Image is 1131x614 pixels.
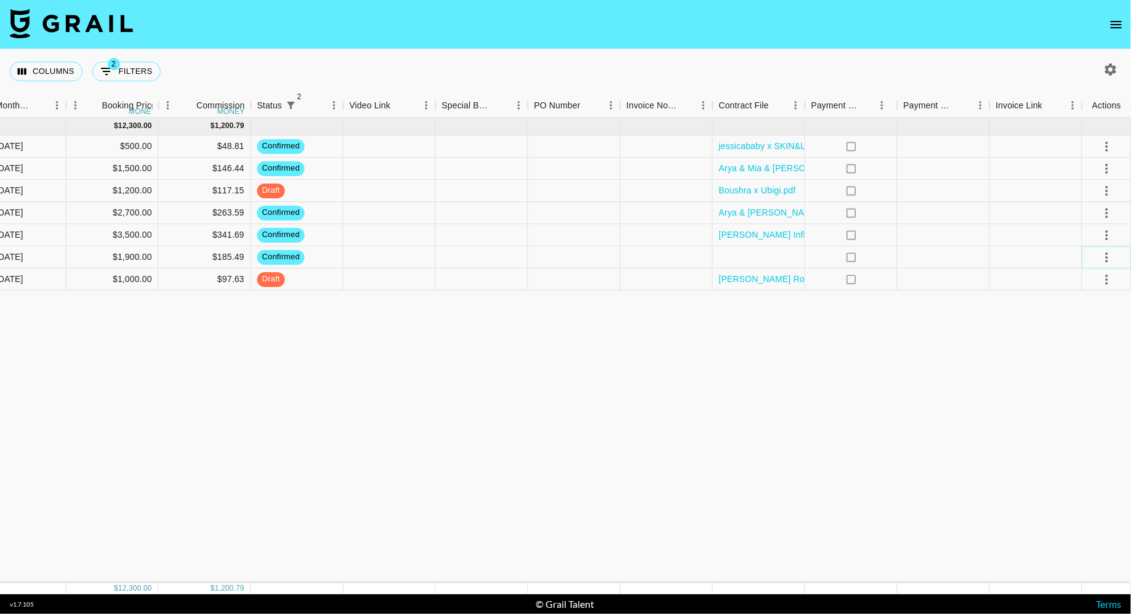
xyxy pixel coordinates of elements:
[114,121,118,131] div: $
[719,184,796,196] a: Boushra x Ubigi.pdf
[257,251,305,263] span: confirmed
[66,269,159,291] div: $1,000.00
[293,91,305,103] span: 2
[215,121,244,131] div: 1,200.79
[510,96,528,115] button: Menu
[536,598,594,610] div: © Grail Talent
[787,96,805,115] button: Menu
[904,94,954,118] div: Payment Sent Date
[898,94,990,118] div: Payment Sent Date
[66,135,159,158] div: $500.00
[251,94,344,118] div: Status
[31,97,48,114] button: Sort
[10,9,133,38] img: Grail Talent
[534,94,581,118] div: PO Number
[805,94,898,118] div: Payment Sent
[417,96,436,115] button: Menu
[257,163,305,174] span: confirmed
[85,97,102,114] button: Sort
[159,202,251,224] div: $263.59
[159,158,251,180] div: $146.44
[344,94,436,118] div: Video Link
[257,140,305,152] span: confirmed
[159,246,251,269] div: $185.49
[719,162,941,174] a: Arya & Mia & [PERSON_NAME] [PERSON_NAME].docx
[1097,225,1117,246] button: select merge strategy
[1042,97,1060,114] button: Sort
[325,96,344,115] button: Menu
[677,97,694,114] button: Sort
[108,58,120,70] span: 2
[1097,158,1117,179] button: select merge strategy
[159,135,251,158] div: $48.81
[1104,12,1129,37] button: open drawer
[954,97,972,114] button: Sort
[990,94,1082,118] div: Invoice Link
[719,206,841,219] a: Arya & [PERSON_NAME].docx
[257,94,283,118] div: Status
[972,96,990,115] button: Menu
[66,202,159,224] div: $2,700.00
[581,97,598,114] button: Sort
[211,121,215,131] div: $
[282,97,299,114] button: Show filters
[129,108,156,115] div: money
[66,246,159,269] div: $1,900.00
[66,158,159,180] div: $1,500.00
[159,96,177,115] button: Menu
[1092,94,1121,118] div: Actions
[66,180,159,202] div: $1,200.00
[114,583,118,594] div: $
[66,96,85,115] button: Menu
[299,97,316,114] button: Sort
[694,96,713,115] button: Menu
[282,97,299,114] div: 2 active filters
[217,108,245,115] div: money
[713,94,805,118] div: Contract File
[1096,598,1121,610] a: Terms
[436,94,528,118] div: Special Booking Type
[769,97,786,114] button: Sort
[621,94,713,118] div: Invoice Notes
[859,97,877,114] button: Sort
[179,97,196,114] button: Sort
[118,583,152,594] div: 12,300.00
[10,62,83,81] button: Select columns
[257,273,285,285] span: draft
[196,94,245,118] div: Commission
[159,180,251,202] div: $117.15
[719,228,900,241] a: [PERSON_NAME] Influencer Agreement-1.pdf
[493,97,510,114] button: Sort
[159,269,251,291] div: $97.63
[528,94,621,118] div: PO Number
[257,185,285,196] span: draft
[66,224,159,246] div: $3,500.00
[211,583,215,594] div: $
[1097,269,1117,290] button: select merge strategy
[1064,96,1082,115] button: Menu
[627,94,677,118] div: Invoice Notes
[1097,247,1117,268] button: select merge strategy
[48,96,66,115] button: Menu
[602,96,621,115] button: Menu
[257,229,305,241] span: confirmed
[1097,136,1117,157] button: select merge strategy
[719,140,877,152] a: jessicababy x SKIN&LAB Agreement.pdf
[102,94,156,118] div: Booking Price
[215,583,244,594] div: 1,200.79
[257,207,305,219] span: confirmed
[873,96,892,115] button: Menu
[719,94,769,118] div: Contract File
[159,224,251,246] div: $341.69
[10,600,34,608] div: v 1.7.105
[1097,203,1117,224] button: select merge strategy
[350,94,391,118] div: Video Link
[442,94,493,118] div: Special Booking Type
[811,94,859,118] div: Payment Sent
[390,97,408,114] button: Sort
[118,121,152,131] div: 12,300.00
[92,62,161,81] button: Show filters
[996,94,1043,118] div: Invoice Link
[1097,180,1117,201] button: select merge strategy
[719,273,941,285] a: [PERSON_NAME] Road Beauty-Welcome Packet (1).pdf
